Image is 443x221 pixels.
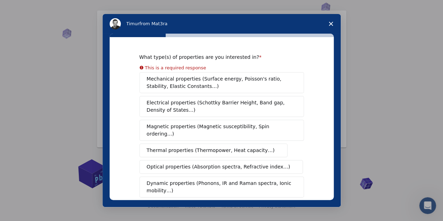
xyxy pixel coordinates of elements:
span: from Mat3ra [139,21,167,26]
span: Mechanical properties (Surface energy, Poisson's ratio, Stability, Elastic Constants…) [147,75,293,90]
img: Profile image for Timur [110,18,121,29]
button: Thermal properties (Thermopower, Heat capacity…) [139,144,288,157]
span: Thermal properties (Thermopower, Heat capacity…) [147,147,275,154]
button: Mechanical properties (Surface energy, Poisson's ratio, Stability, Elastic Constants…) [139,72,304,93]
span: Dynamic properties (Phonons, IR and Raman spectra, Ionic mobility…) [147,180,292,194]
div: What type(s) of properties are you interested in? [139,54,293,60]
span: Optical properties (Absorption spectra, Refractive index…) [147,163,290,171]
span: Electrical properties (Schottky Barrier Height, Band gap, Density of States…) [147,99,292,114]
span: Magnetic properties (Magnetic susceptibility, Spin ordering…) [147,123,291,138]
span: Close survey [321,14,341,34]
button: Electrical properties (Schottky Barrier Height, Band gap, Density of States…) [139,96,304,117]
span: Timur [126,21,139,26]
button: Dynamic properties (Phonons, IR and Raman spectra, Ionic mobility…) [139,177,304,198]
span: Support [14,5,39,11]
div: This is a required response [145,64,206,71]
button: Magnetic properties (Magnetic susceptibility, Spin ordering…) [139,120,304,141]
button: Optical properties (Absorption spectra, Refractive index…) [139,160,303,174]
